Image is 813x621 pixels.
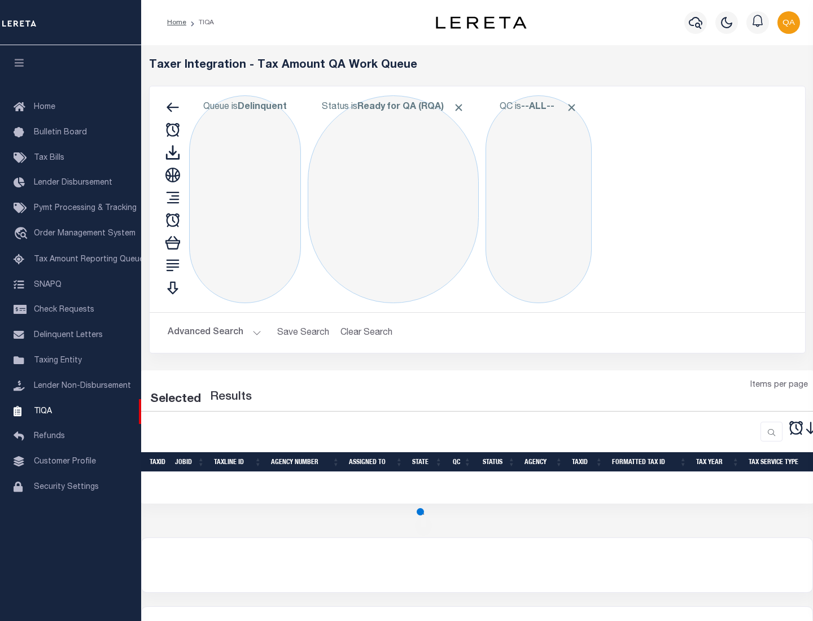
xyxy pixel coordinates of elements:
th: Tax Year [692,452,744,472]
span: Delinquent Letters [34,331,103,339]
span: Check Requests [34,306,94,314]
i: travel_explore [14,227,32,242]
span: Refunds [34,432,65,440]
b: Ready for QA (RQA) [357,103,465,112]
span: Pymt Processing & Tracking [34,204,137,212]
span: SNAPQ [34,281,62,288]
span: Items per page [750,379,808,392]
th: Agency Number [266,452,344,472]
span: Click to Remove [453,102,465,113]
span: Order Management System [34,230,135,238]
div: Click to Edit [486,95,592,303]
th: Agency [520,452,567,472]
label: Results [210,388,252,406]
span: Lender Disbursement [34,179,112,187]
img: logo-dark.svg [436,16,526,29]
div: Click to Edit [189,95,301,303]
span: Security Settings [34,483,99,491]
th: QC [447,452,476,472]
th: Assigned To [344,452,408,472]
span: Lender Non-Disbursement [34,382,131,390]
img: svg+xml;base64,PHN2ZyB4bWxucz0iaHR0cDovL3d3dy53My5vcmcvMjAwMC9zdmciIHBvaW50ZXItZXZlbnRzPSJub25lIi... [777,11,800,34]
button: Save Search [270,322,336,344]
span: TIQA [34,407,52,415]
span: Home [34,103,55,111]
th: TaxLine ID [209,452,266,472]
span: Tax Amount Reporting Queue [34,256,144,264]
th: Formatted Tax ID [607,452,692,472]
button: Advanced Search [168,322,261,344]
li: TIQA [186,18,214,28]
h5: Taxer Integration - Tax Amount QA Work Queue [149,59,806,72]
th: JobID [171,452,209,472]
span: Bulletin Board [34,129,87,137]
span: Customer Profile [34,458,96,466]
th: TaxID [145,452,171,472]
th: TaxID [567,452,607,472]
button: Clear Search [336,322,397,344]
span: Click to Remove [566,102,578,113]
span: Taxing Entity [34,357,82,365]
b: Delinquent [238,103,287,112]
span: Tax Bills [34,154,64,162]
div: Selected [150,391,201,409]
div: Click to Edit [308,95,479,303]
a: Home [167,19,186,26]
b: --ALL-- [521,103,554,112]
th: Status [476,452,520,472]
th: State [408,452,447,472]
